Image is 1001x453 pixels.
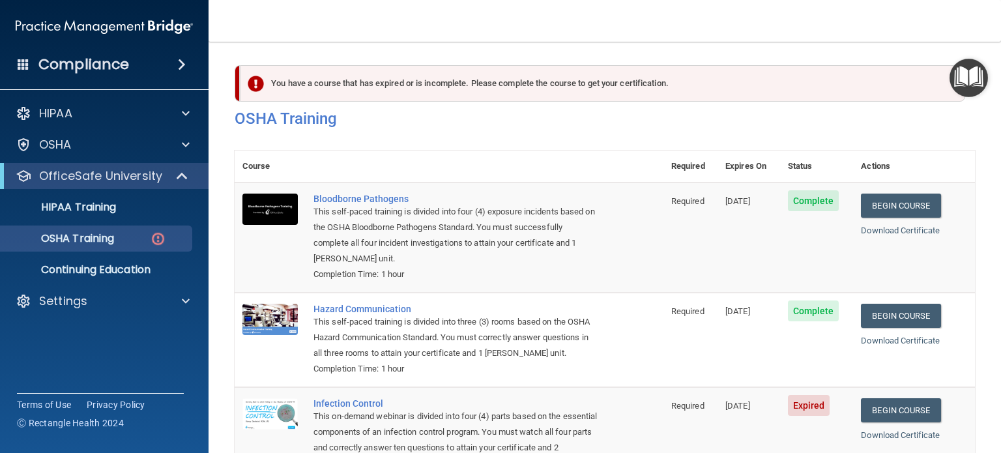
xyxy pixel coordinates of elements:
a: Infection Control [313,398,598,409]
span: Expired [788,395,830,416]
a: Begin Course [861,304,940,328]
a: Download Certificate [861,336,940,345]
th: Status [780,151,854,183]
a: OfficeSafe University [16,168,189,184]
a: HIPAA [16,106,190,121]
a: Begin Course [861,398,940,422]
h4: Compliance [38,55,129,74]
a: Privacy Policy [87,398,145,411]
span: Required [671,306,704,316]
a: Settings [16,293,190,309]
p: HIPAA Training [8,201,116,214]
div: This self-paced training is divided into three (3) rooms based on the OSHA Hazard Communication S... [313,314,598,361]
span: [DATE] [725,196,750,206]
span: [DATE] [725,401,750,411]
a: Hazard Communication [313,304,598,314]
a: OSHA [16,137,190,153]
p: OSHA [39,137,72,153]
th: Expires On [718,151,779,183]
span: Complete [788,300,839,321]
a: Download Certificate [861,226,940,235]
a: Terms of Use [17,398,71,411]
a: Bloodborne Pathogens [313,194,598,204]
th: Actions [853,151,975,183]
img: PMB logo [16,14,193,40]
a: Download Certificate [861,430,940,440]
div: This self-paced training is divided into four (4) exposure incidents based on the OSHA Bloodborne... [313,204,598,267]
th: Course [235,151,306,183]
span: [DATE] [725,306,750,316]
span: Required [671,401,704,411]
span: Ⓒ Rectangle Health 2024 [17,416,124,430]
a: Begin Course [861,194,940,218]
div: Completion Time: 1 hour [313,361,598,377]
th: Required [663,151,718,183]
span: Required [671,196,704,206]
p: Settings [39,293,87,309]
button: Open Resource Center [950,59,988,97]
h4: OSHA Training [235,110,975,128]
p: OfficeSafe University [39,168,162,184]
p: Continuing Education [8,263,186,276]
div: You have a course that has expired or is incomplete. Please complete the course to get your certi... [240,65,965,102]
img: exclamation-circle-solid-danger.72ef9ffc.png [248,76,264,92]
span: Complete [788,190,839,211]
div: Completion Time: 1 hour [313,267,598,282]
img: danger-circle.6113f641.png [150,231,166,247]
p: OSHA Training [8,232,114,245]
p: HIPAA [39,106,72,121]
